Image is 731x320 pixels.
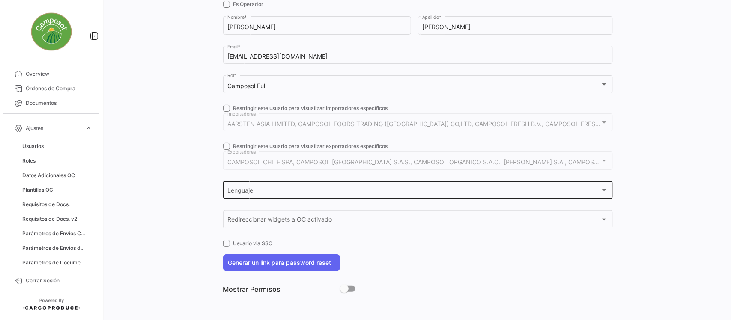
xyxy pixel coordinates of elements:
[19,213,96,225] a: Requisitos de Docs. v2
[19,154,96,167] a: Roles
[19,184,96,196] a: Plantillas OC
[22,186,53,194] span: Plantillas OC
[233,240,273,247] span: Usuario via SSO
[19,242,96,255] a: Parámetros de Envíos de Cargas Terrestres
[7,81,96,96] a: Órdenes de Compra
[227,82,266,89] mat-select-trigger: Camposol Full
[26,124,81,132] span: Ajustes
[233,104,388,112] span: Restringir este usuario para visualizar importadores específicos
[22,201,70,208] span: Requisitos de Docs.
[19,140,96,153] a: Usuarios
[7,96,96,110] a: Documentos
[30,10,73,53] img: d0e946ec-b6b7-478a-95a2-5c59a4021789.jpg
[26,70,92,78] span: Overview
[22,230,87,237] span: Parámetros de Envíos Cargas Marítimas
[19,169,96,182] a: Datos Adicionales OC
[19,198,96,211] a: Requisitos de Docs.
[22,244,87,252] span: Parámetros de Envíos de Cargas Terrestres
[233,0,264,8] span: Es Operador
[7,67,96,81] a: Overview
[85,124,92,132] span: expand_more
[26,99,92,107] span: Documentos
[19,227,96,240] a: Parámetros de Envíos Cargas Marítimas
[227,218,600,225] span: Redireccionar widgets a OC activado
[22,259,87,267] span: Parámetros de Documentos
[227,158,645,166] mat-select-trigger: CAMPOSOL CHILE SPA, CAMPOSOL [GEOGRAPHIC_DATA] S.A.S., CAMPOSOL ORGANICO S.A.C., [PERSON_NAME] S....
[26,277,92,284] span: Cerrar Sesión
[223,285,340,293] p: Mostrar Permisos
[19,256,96,269] a: Parámetros de Documentos
[22,172,75,179] span: Datos Adicionales OC
[233,142,388,150] span: Restringir este usuario para visualizar exportadores específicos
[22,157,36,165] span: Roles
[22,142,44,150] span: Usuarios
[26,85,92,92] span: Órdenes de Compra
[22,215,77,223] span: Requisitos de Docs. v2
[223,254,340,271] button: Generar un link para password reset
[227,188,600,196] span: Lenguaje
